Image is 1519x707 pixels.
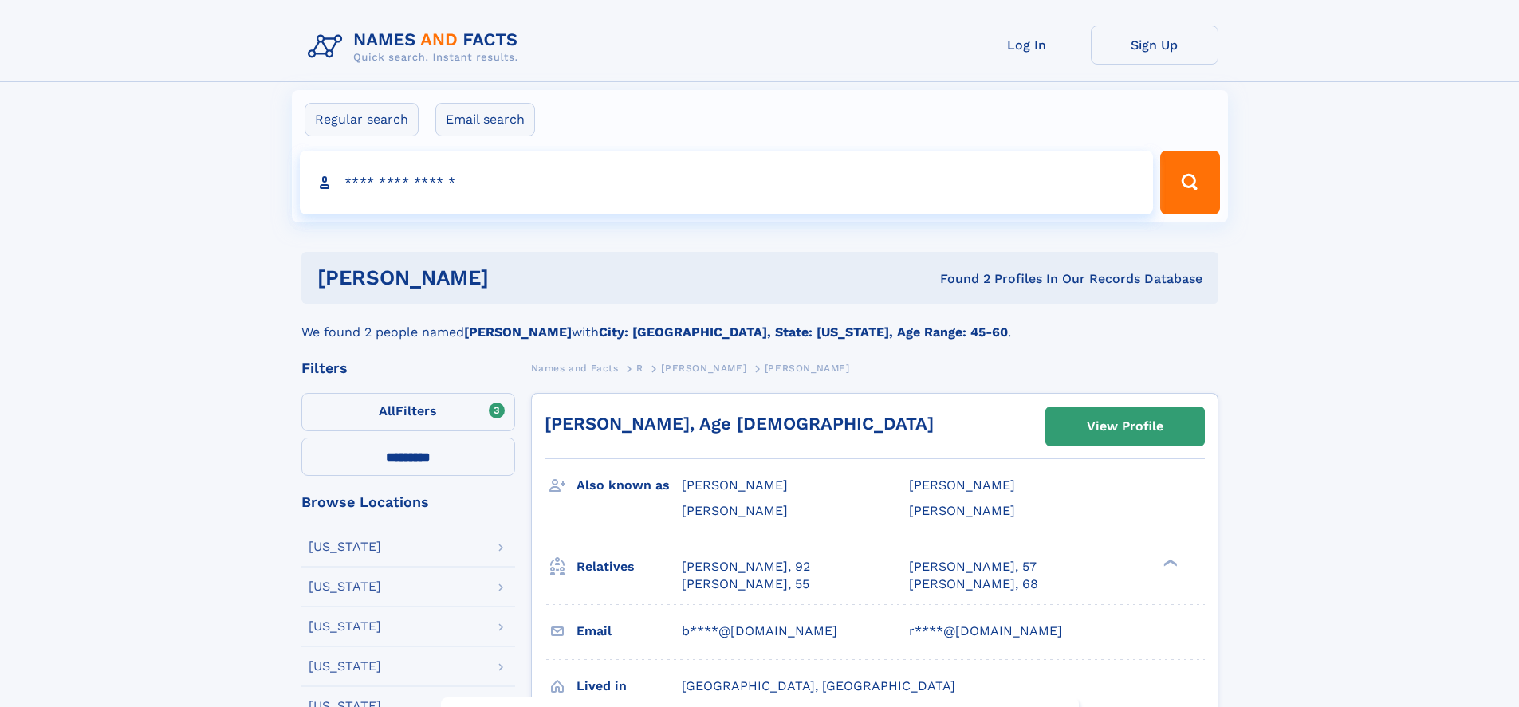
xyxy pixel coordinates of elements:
[682,503,788,518] span: [PERSON_NAME]
[909,477,1015,493] span: [PERSON_NAME]
[682,575,809,593] a: [PERSON_NAME], 55
[1087,408,1163,445] div: View Profile
[577,618,682,645] h3: Email
[661,358,746,378] a: [PERSON_NAME]
[636,363,643,374] span: R
[301,361,515,375] div: Filters
[309,620,381,633] div: [US_STATE]
[682,558,810,575] a: [PERSON_NAME], 92
[309,660,381,673] div: [US_STATE]
[379,403,395,418] span: All
[309,580,381,593] div: [US_STATE]
[765,363,850,374] span: [PERSON_NAME]
[682,678,955,693] span: [GEOGRAPHIC_DATA], [GEOGRAPHIC_DATA]
[545,414,934,434] a: [PERSON_NAME], Age [DEMOGRAPHIC_DATA]
[464,324,572,340] b: [PERSON_NAME]
[1091,26,1218,65] a: Sign Up
[1046,407,1204,446] a: View Profile
[531,358,619,378] a: Names and Facts
[305,103,419,136] label: Regular search
[309,540,381,553] div: [US_STATE]
[909,575,1038,593] a: [PERSON_NAME], 68
[301,495,515,509] div: Browse Locations
[317,268,714,288] h1: [PERSON_NAME]
[1160,151,1219,214] button: Search Button
[577,472,682,499] h3: Also known as
[300,151,1154,214] input: search input
[714,270,1202,288] div: Found 2 Profiles In Our Records Database
[435,103,535,136] label: Email search
[301,26,531,69] img: Logo Names and Facts
[963,26,1091,65] a: Log In
[577,673,682,700] h3: Lived in
[909,503,1015,518] span: [PERSON_NAME]
[682,477,788,493] span: [PERSON_NAME]
[301,393,515,431] label: Filters
[636,358,643,378] a: R
[909,558,1037,575] a: [PERSON_NAME], 57
[599,324,1008,340] b: City: [GEOGRAPHIC_DATA], State: [US_STATE], Age Range: 45-60
[1159,557,1179,568] div: ❯
[301,304,1218,342] div: We found 2 people named with .
[577,553,682,580] h3: Relatives
[661,363,746,374] span: [PERSON_NAME]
